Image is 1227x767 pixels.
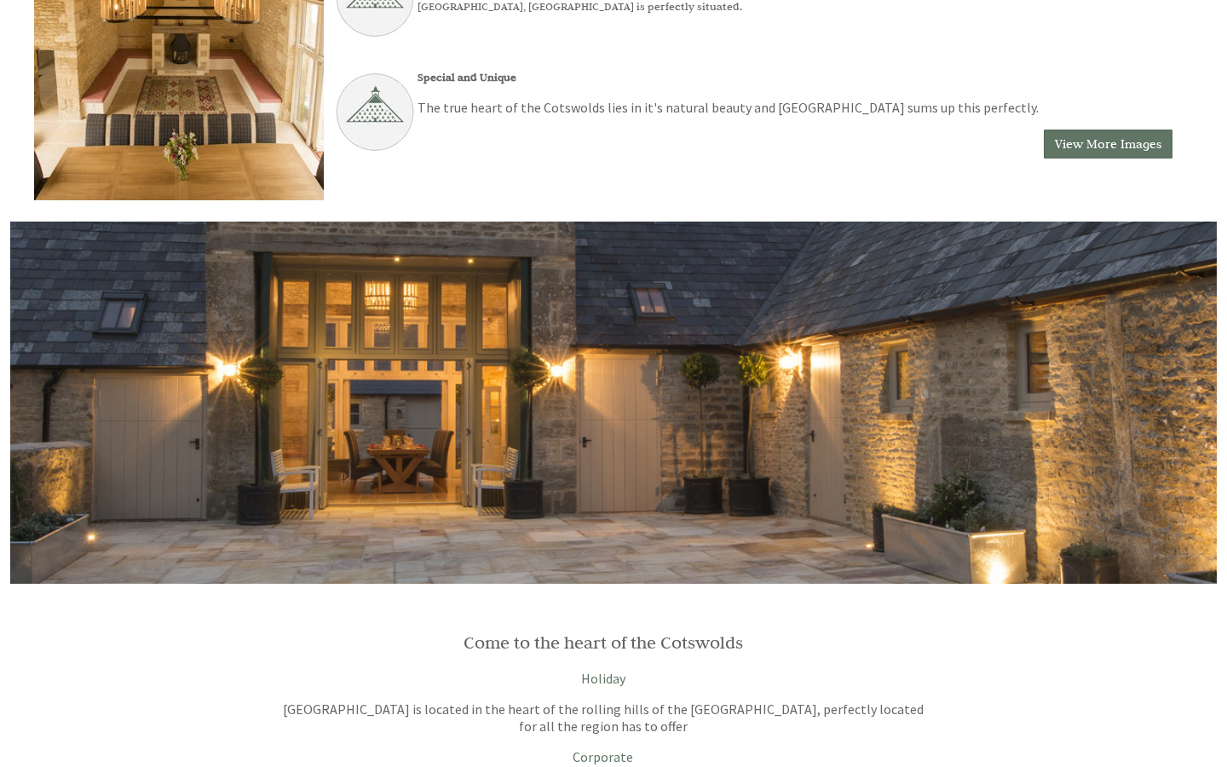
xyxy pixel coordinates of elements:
[275,631,930,654] h2: Come to the heart of the Cotswolds
[418,70,516,84] strong: Special and Unique
[275,701,930,735] p: [GEOGRAPHIC_DATA] is located in the heart of the rolling hills of the [GEOGRAPHIC_DATA], perfectl...
[34,99,1172,116] p: The true heart of the Cotswolds lies in it's natural beauty and [GEOGRAPHIC_DATA] sums up this pe...
[573,748,633,765] a: Corporate
[1044,130,1172,159] a: View More Images
[581,670,625,687] a: Holiday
